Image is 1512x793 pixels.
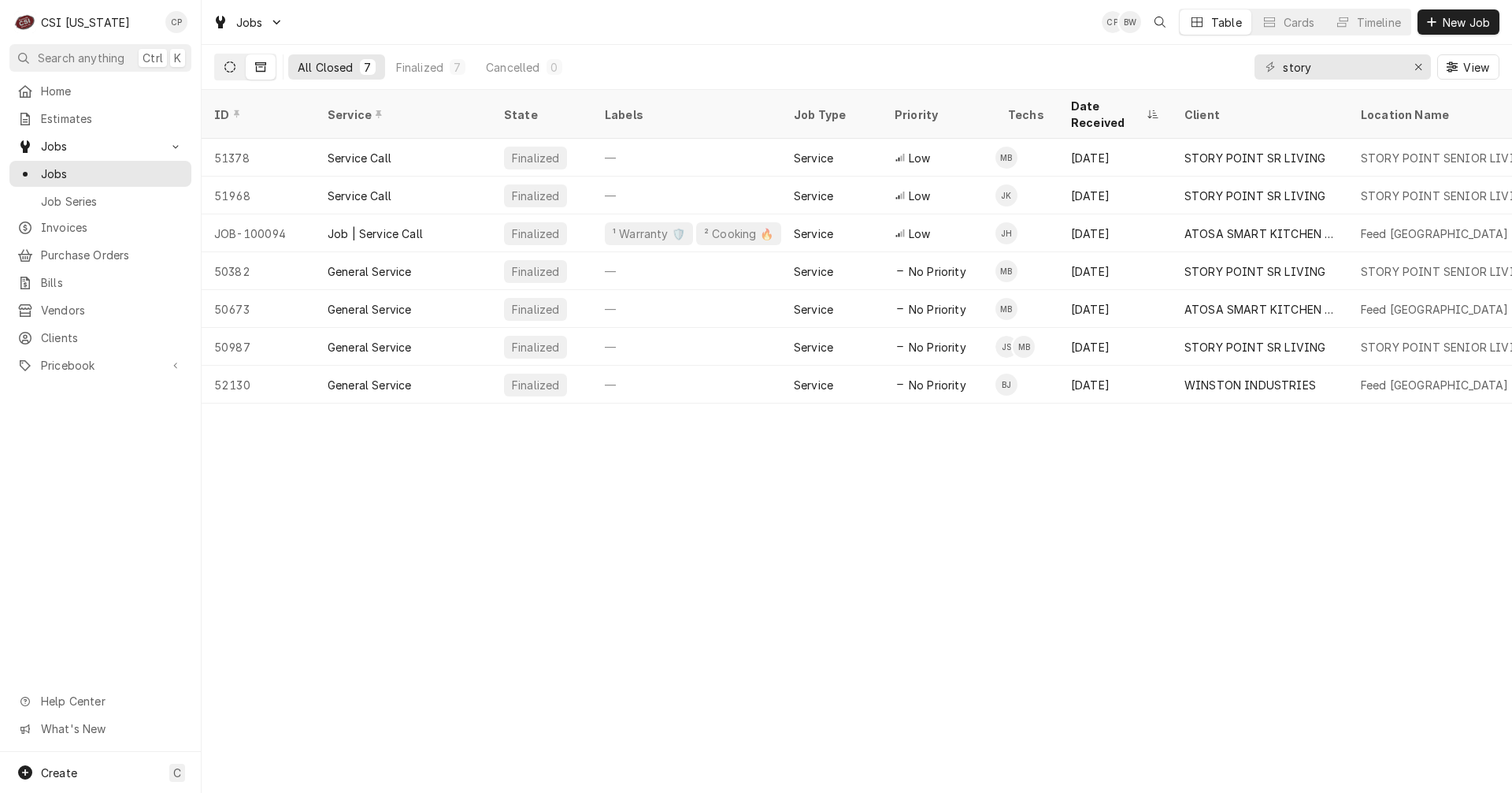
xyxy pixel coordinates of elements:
div: Jeff Kuehl's Avatar [995,184,1017,207]
div: Service [794,339,833,356]
span: Job Series [41,193,183,210]
div: — [592,252,781,290]
div: [DATE] [1058,177,1172,214]
div: STORY POINT SR LIVING [1184,188,1325,204]
span: Jobs [41,166,183,182]
div: All Closed [298,59,354,76]
div: Jesus Salas's Avatar [995,336,1017,358]
span: Bills [41,274,183,291]
span: Clients [41,329,183,346]
div: 51968 [202,177,315,214]
div: — [592,366,781,404]
span: Create [41,766,77,780]
button: Search anythingCtrlK [9,44,191,72]
div: JH [995,222,1017,244]
div: STORY POINT SR LIVING [1184,150,1325,166]
a: Estimates [9,106,191,132]
span: Jobs [41,138,160,155]
div: CSI [US_STATE] [41,14,130,31]
div: General Service [328,263,411,280]
div: Feed [GEOGRAPHIC_DATA] [1361,377,1509,393]
div: BW [1119,11,1141,33]
span: Jobs [236,14,263,31]
div: General Service [328,377,411,393]
div: — [592,177,781,214]
div: 50987 [202,328,315,366]
span: Search anything [38,50,124,66]
div: [DATE] [1058,328,1172,366]
div: Finalized [510,301,561,318]
div: Service [328,106,476,123]
div: Service [794,377,833,393]
div: Cards [1284,14,1315,31]
div: WINSTON INDUSTRIES [1184,377,1316,393]
a: Go to Pricebook [9,352,191,378]
div: 7 [363,59,372,76]
div: [DATE] [1058,214,1172,252]
a: Go to Help Center [9,688,191,714]
div: 50382 [202,252,315,290]
div: Feed [GEOGRAPHIC_DATA] [1361,225,1509,242]
div: 52130 [202,366,315,404]
div: Finalized [510,225,561,242]
div: MB [995,298,1017,320]
div: Date Received [1071,98,1143,131]
div: Timeline [1357,14,1401,31]
div: Priority [895,106,980,123]
span: K [174,50,181,66]
div: ATOSA SMART KITCHEN SERVICE [1184,225,1336,242]
span: Pricebook [41,357,160,374]
div: MB [1013,336,1035,358]
span: Low [909,150,930,166]
div: Service Call [328,150,391,166]
span: No Priority [909,263,966,280]
div: Service [794,188,833,204]
div: C [14,11,36,33]
div: STORY POINT SR LIVING [1184,339,1325,356]
div: Brad Wicks's Avatar [1119,11,1141,33]
div: STORY POINT SR LIVING [1184,263,1325,280]
a: Vendors [9,297,191,323]
div: Jeff Hartley's Avatar [995,222,1017,244]
div: — [592,139,781,177]
div: 50673 [202,290,315,328]
div: Service Call [328,188,391,204]
div: [DATE] [1058,139,1172,177]
div: CP [1102,11,1124,33]
span: No Priority [909,339,966,356]
div: General Service [328,301,411,318]
div: CP [165,11,187,33]
span: Ctrl [143,50,163,66]
a: Purchase Orders [9,242,191,268]
div: Finalized [510,339,561,356]
div: Matt Brewington's Avatar [995,298,1017,320]
div: Finalized [510,377,561,393]
div: Job | Service Call [328,225,423,242]
div: Job Type [794,106,869,123]
div: [DATE] [1058,252,1172,290]
a: Home [9,78,191,104]
div: MB [995,260,1017,282]
div: General Service [328,339,411,356]
div: JS [995,336,1017,358]
button: New Job [1417,9,1499,35]
div: Matt Brewington's Avatar [995,147,1017,169]
a: Clients [9,325,191,351]
div: Craig Pierce's Avatar [165,11,187,33]
div: ¹ Warranty 🛡️ [611,225,687,242]
div: Service [794,301,833,318]
span: No Priority [909,301,966,318]
div: Feed [GEOGRAPHIC_DATA] [1361,301,1509,318]
div: Finalized [396,59,443,76]
div: Finalized [510,263,561,280]
span: Purchase Orders [41,247,183,263]
div: Finalized [510,188,561,204]
span: New Job [1440,14,1493,31]
span: What's New [41,720,182,737]
div: Finalized [510,150,561,166]
a: Invoices [9,214,191,240]
div: 51378 [202,139,315,177]
div: Bryant Jolley's Avatar [995,374,1017,396]
span: Home [41,83,183,99]
div: 7 [453,59,462,76]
